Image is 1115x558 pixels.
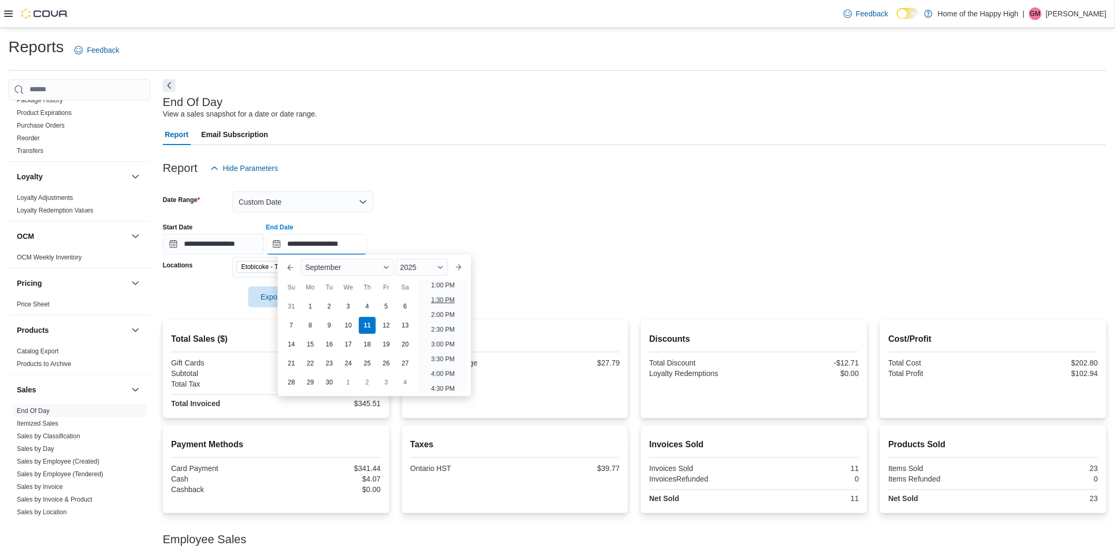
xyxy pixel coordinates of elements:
div: day-9 [321,317,338,334]
div: day-2 [321,298,338,315]
div: Total Tax [171,380,274,388]
p: | [1023,7,1025,20]
a: Loyalty Redemption Values [17,207,93,214]
div: day-25 [359,355,376,372]
div: day-19 [378,336,395,353]
div: Button. Open the month selector. September is currently selected. [301,259,394,276]
button: Sales [17,384,127,395]
div: Card Payment [171,464,274,473]
a: Purchase Orders [17,122,65,129]
h3: Report [163,162,198,175]
div: View a sales snapshot for a date or date range. [163,109,317,120]
a: Transfers [17,147,43,155]
p: Home of the Happy High [938,7,1019,20]
div: 0 [756,475,859,483]
div: Total Profit [888,369,991,378]
div: Pricing [8,298,150,315]
div: 23 [995,464,1098,473]
strong: Net Sold [649,494,679,503]
span: Loyalty Redemption Values [17,206,93,215]
button: OCM [17,231,127,242]
div: Items Refunded [888,475,991,483]
div: $0.00 [278,485,381,494]
span: Products to Archive [17,360,71,368]
span: Purchase Orders [17,121,65,130]
span: Export [255,286,301,307]
li: 1:00 PM [427,279,459,292]
div: day-3 [340,298,357,315]
button: Loyalty [17,171,127,182]
div: -$12.71 [756,359,859,367]
div: day-17 [340,336,357,353]
div: day-13 [397,317,414,334]
div: day-16 [321,336,338,353]
div: day-4 [397,374,414,391]
label: Locations [163,261,193,270]
a: Feedback [839,3,893,24]
div: day-28 [283,374,300,391]
a: OCM Weekly Inventory [17,254,82,261]
span: Loyalty Adjustments [17,194,73,202]
span: Reorder [17,134,40,142]
button: Export [248,286,307,307]
div: day-10 [340,317,357,334]
p: [PERSON_NAME] [1046,7,1107,20]
div: Total Cost [888,359,991,367]
h1: Reports [8,36,64,57]
li: 1:30 PM [427,294,459,306]
label: Start Date [163,223,193,232]
div: Button. Open the year selector. 2025 is currently selected. [396,259,448,276]
span: End Of Day [17,407,50,415]
div: day-27 [397,355,414,372]
input: Press the down key to open a popover containing a calendar. [163,234,264,255]
div: 23 [995,494,1098,503]
button: Next month [450,259,467,276]
h2: Discounts [649,333,859,345]
div: We [340,279,357,296]
div: day-14 [283,336,300,353]
a: Product Expirations [17,109,72,117]
a: Catalog Export [17,348,58,355]
div: day-23 [321,355,338,372]
div: Ontario HST [410,464,513,473]
li: 4:00 PM [427,368,459,380]
h3: Products [17,325,49,335]
div: Tu [321,279,338,296]
button: Pricing [129,277,142,290]
div: day-21 [283,355,300,372]
h3: End Of Day [163,96,223,109]
button: Next [163,79,175,92]
div: day-15 [302,336,319,353]
div: Sa [397,279,414,296]
input: Dark Mode [897,8,919,19]
li: 3:30 PM [427,353,459,365]
span: Hide Parameters [223,163,278,174]
div: Subtotal [171,369,274,378]
div: $341.44 [278,464,381,473]
a: Sales by Invoice [17,483,63,490]
a: Loyalty Adjustments [17,194,73,201]
div: day-1 [302,298,319,315]
span: Product Expirations [17,109,72,117]
div: day-18 [359,336,376,353]
div: day-22 [302,355,319,372]
h2: Taxes [410,438,620,451]
a: Sales by Location [17,508,67,516]
div: day-6 [397,298,414,315]
span: GM [1030,7,1040,20]
div: Gift Cards [171,359,274,367]
div: day-31 [283,298,300,315]
span: 2025 [400,263,416,272]
span: Itemized Sales [17,419,58,428]
span: Report [165,124,189,145]
span: Sales by Day [17,445,54,453]
a: Feedback [70,40,123,61]
div: day-7 [283,317,300,334]
h3: Loyalty [17,171,43,182]
div: $4.07 [278,475,381,483]
div: Fr [378,279,395,296]
div: September, 2025 [282,297,415,392]
div: $102.94 [995,369,1098,378]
